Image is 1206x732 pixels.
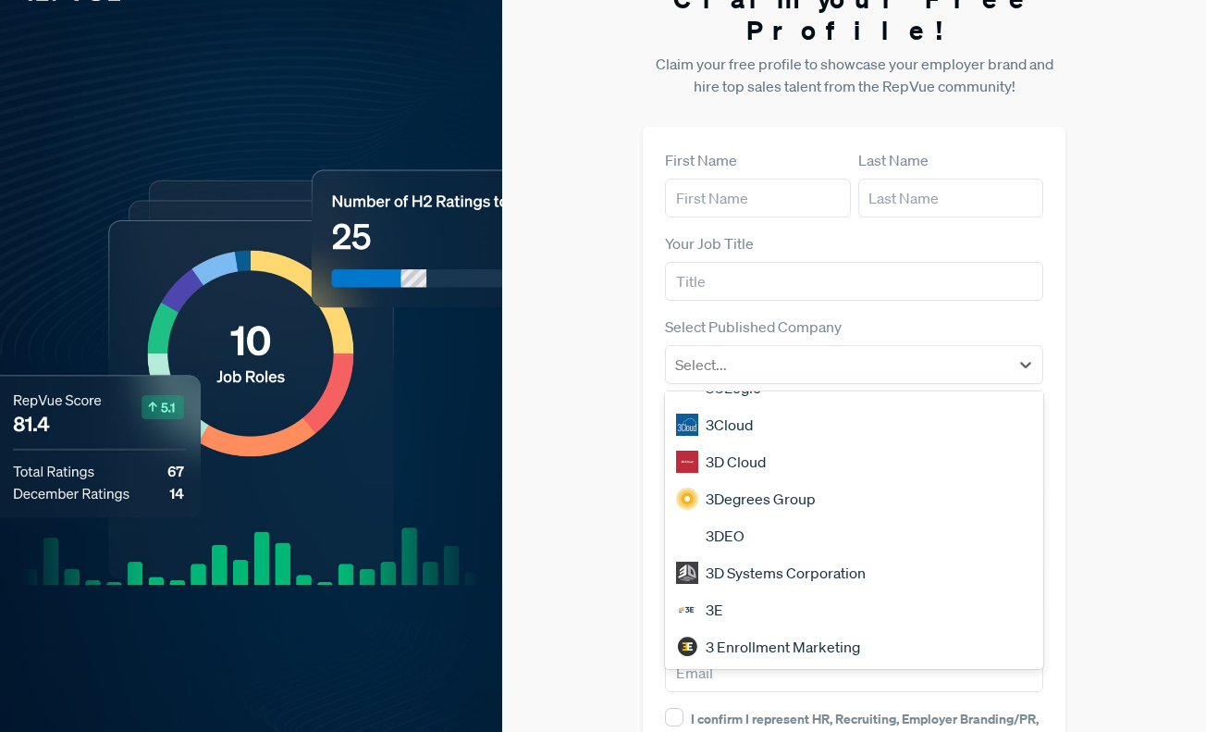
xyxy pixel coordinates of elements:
label: Last Name [858,149,929,171]
div: 3 Enrollment Marketing [665,628,1042,665]
input: First Name [665,179,850,217]
img: 3 Enrollment Marketing [676,636,698,658]
img: 3Cloud [676,414,698,436]
label: Select Published Company [665,316,842,338]
img: 3D Cloud [676,451,698,473]
p: Claim your free profile to showcase your employer brand and hire top sales talent from the RepVue... [643,53,1064,97]
div: 3D Cloud [665,443,1042,480]
img: 3D Systems Corporation [676,562,698,584]
div: 3Degrees Group [665,480,1042,517]
div: 3D Systems Corporation [665,554,1042,591]
div: 3Cloud [665,406,1042,443]
img: 3E [676,599,698,621]
img: 3Degrees Group [676,488,698,510]
input: Email [665,653,1042,692]
input: Title [665,262,1042,301]
div: 3DEO [665,517,1042,554]
label: Your Job Title [665,232,754,254]
label: First Name [665,149,737,171]
div: 3E [665,591,1042,628]
img: 3DEO [676,525,698,547]
input: Last Name [858,179,1043,217]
